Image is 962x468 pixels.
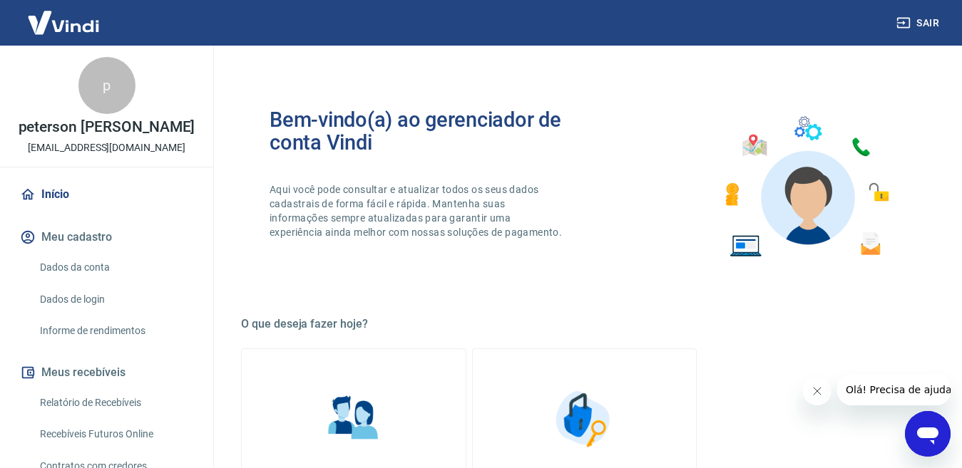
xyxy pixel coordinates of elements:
img: Imagem de um avatar masculino com diversos icones exemplificando as funcionalidades do gerenciado... [712,108,899,266]
a: Início [17,179,196,210]
iframe: Fechar mensagem [803,377,831,405]
a: Relatório de Recebíveis [34,388,196,417]
a: Recebíveis Futuros Online [34,420,196,449]
a: Dados de login [34,285,196,314]
button: Meus recebíveis [17,357,196,388]
iframe: Botão para abrir a janela de mensagens [905,411,951,457]
img: Segurança [548,383,620,454]
iframe: Mensagem da empresa [837,374,951,405]
p: [EMAIL_ADDRESS][DOMAIN_NAME] [28,140,185,155]
a: Informe de rendimentos [34,316,196,345]
div: p [78,57,135,114]
button: Meu cadastro [17,222,196,253]
button: Sair [894,10,945,36]
a: Dados da conta [34,253,196,282]
img: Informações pessoais [318,383,389,454]
h2: Bem-vindo(a) ao gerenciador de conta Vindi [270,108,585,154]
h5: O que deseja fazer hoje? [241,317,928,331]
span: Olá! Precisa de ajuda? [9,10,120,21]
img: Vindi [17,1,110,44]
p: Aqui você pode consultar e atualizar todos os seus dados cadastrais de forma fácil e rápida. Mant... [270,182,565,239]
p: peterson [PERSON_NAME] [19,120,195,135]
